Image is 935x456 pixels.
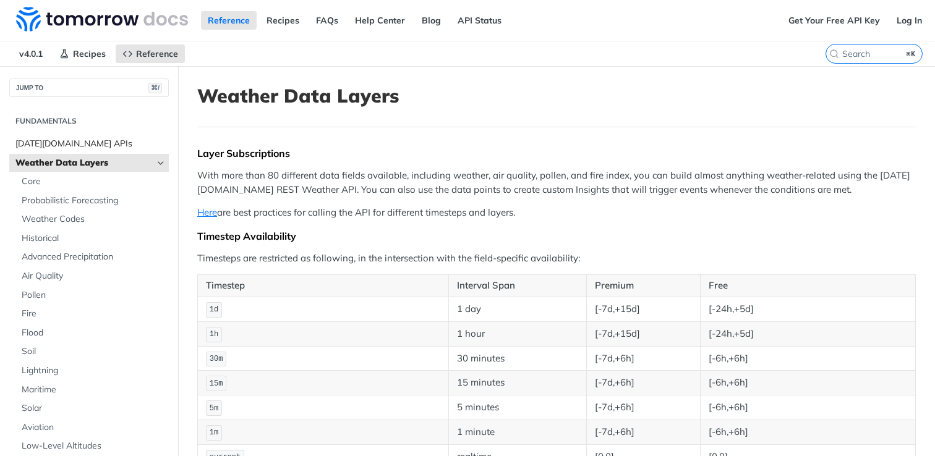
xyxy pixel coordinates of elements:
span: 30m [210,355,223,363]
span: Core [22,175,166,188]
span: Reference [136,48,178,59]
th: Timestep [198,275,449,297]
td: 1 day [449,297,586,321]
span: Pollen [22,289,166,302]
a: Log In [890,11,929,30]
span: Probabilistic Forecasting [22,195,166,207]
td: [-7d,+6h] [586,420,700,444]
td: [-7d,+6h] [586,395,700,420]
a: Reference [116,44,185,63]
a: [DATE][DOMAIN_NAME] APIs [9,135,169,153]
a: Recipes [53,44,113,63]
kbd: ⌘K [903,48,919,60]
a: Weather Data LayersHide subpages for Weather Data Layers [9,154,169,172]
span: Flood [22,327,166,339]
a: Blog [415,11,448,30]
a: Core [15,172,169,191]
a: Low-Level Altitudes [15,437,169,455]
div: Timestep Availability [197,230,916,242]
td: 5 minutes [449,395,586,420]
a: Here [197,206,217,218]
span: [DATE][DOMAIN_NAME] APIs [15,138,166,150]
span: Weather Codes [22,213,166,226]
h1: Weather Data Layers [197,85,916,107]
button: JUMP TO⌘/ [9,78,169,97]
a: Aviation [15,418,169,437]
td: [-7d,+15d] [586,321,700,346]
span: v4.0.1 [12,44,49,63]
span: Lightning [22,365,166,377]
td: [-7d,+6h] [586,346,700,371]
span: Weather Data Layers [15,157,153,169]
span: Soil [22,345,166,358]
a: Lightning [15,361,169,380]
span: Fire [22,308,166,320]
a: Flood [15,324,169,342]
p: are best practices for calling the API for different timesteps and layers. [197,206,916,220]
span: 5m [210,404,218,413]
img: Tomorrow.io Weather API Docs [16,7,188,32]
span: Air Quality [22,270,166,282]
a: Pollen [15,286,169,305]
span: Historical [22,232,166,245]
span: Solar [22,402,166,415]
td: [-6h,+6h] [700,346,915,371]
a: Probabilistic Forecasting [15,192,169,210]
a: Advanced Precipitation [15,248,169,266]
a: Soil [15,342,169,361]
a: Help Center [348,11,412,30]
td: 30 minutes [449,346,586,371]
span: Low-Level Altitudes [22,440,166,452]
a: Reference [201,11,257,30]
span: ⌘/ [148,83,162,93]
button: Hide subpages for Weather Data Layers [156,158,166,168]
a: API Status [451,11,508,30]
td: [-6h,+6h] [700,395,915,420]
h2: Fundamentals [9,116,169,127]
td: [-7d,+6h] [586,371,700,395]
a: Weather Codes [15,210,169,229]
a: Get Your Free API Key [782,11,887,30]
td: 1 minute [449,420,586,444]
span: 1m [210,428,218,437]
a: Solar [15,399,169,418]
td: [-24h,+5d] [700,321,915,346]
p: With more than 80 different data fields available, including weather, air quality, pollen, and fi... [197,169,916,196]
td: [-6h,+6h] [700,420,915,444]
a: Air Quality [15,267,169,285]
th: Interval Span [449,275,586,297]
td: [-7d,+15d] [586,297,700,321]
td: [-24h,+5d] [700,297,915,321]
div: Layer Subscriptions [197,147,916,159]
td: 15 minutes [449,371,586,395]
span: Maritime [22,384,166,396]
a: Recipes [260,11,306,30]
a: Fire [15,305,169,323]
td: 1 hour [449,321,586,346]
a: Maritime [15,381,169,399]
span: Recipes [73,48,106,59]
svg: Search [829,49,839,59]
span: 1h [210,330,218,339]
a: Historical [15,229,169,248]
th: Premium [586,275,700,297]
span: Aviation [22,421,166,434]
span: Advanced Precipitation [22,251,166,263]
td: [-6h,+6h] [700,371,915,395]
a: FAQs [309,11,345,30]
span: 15m [210,379,223,388]
span: 1d [210,305,218,314]
p: Timesteps are restricted as following, in the intersection with the field-specific availability: [197,251,916,266]
th: Free [700,275,915,297]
